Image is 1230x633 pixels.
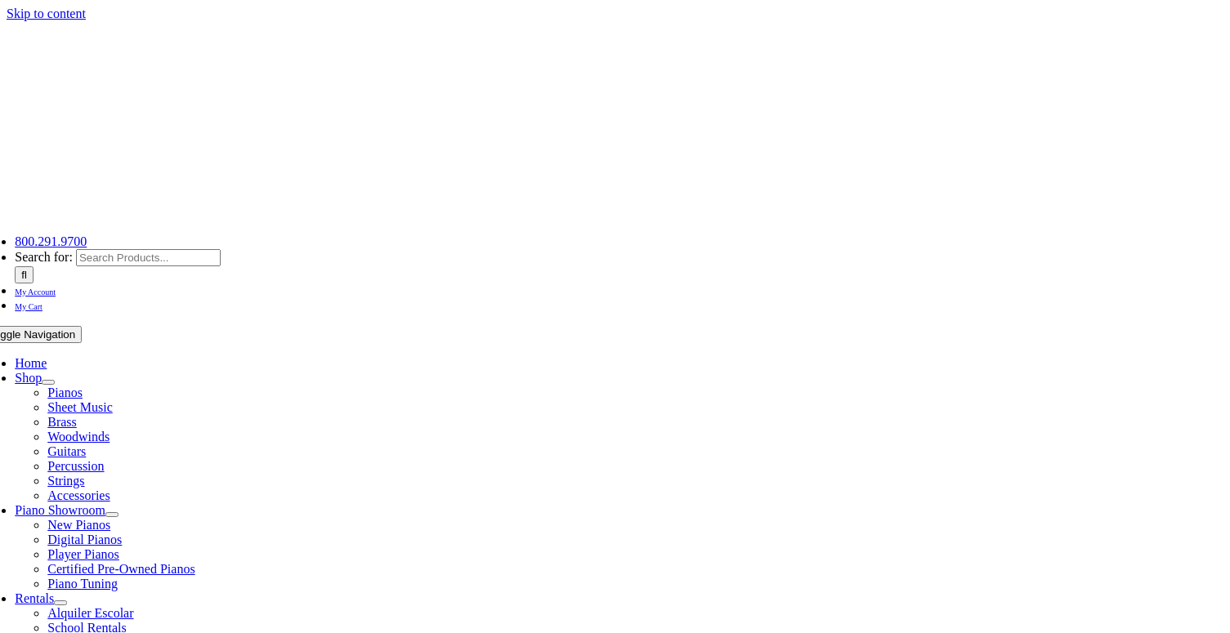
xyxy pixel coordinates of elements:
[47,606,133,620] a: Alquiler Escolar
[7,7,86,20] a: Skip to content
[47,533,122,546] a: Digital Pianos
[105,512,119,517] button: Open submenu of Piano Showroom
[47,400,113,414] a: Sheet Music
[15,298,42,312] a: My Cart
[15,371,42,385] a: Shop
[15,356,47,370] a: Home
[47,386,83,399] a: Pianos
[15,266,34,283] input: Search
[15,591,54,605] a: Rentals
[42,380,55,385] button: Open submenu of Shop
[15,503,105,517] a: Piano Showroom
[47,488,110,502] a: Accessories
[47,430,110,444] a: Woodwinds
[47,562,195,576] a: Certified Pre-Owned Pianos
[15,283,56,297] a: My Account
[15,250,73,264] span: Search for:
[47,415,77,429] a: Brass
[47,577,118,591] a: Piano Tuning
[47,474,84,488] a: Strings
[47,518,110,532] a: New Pianos
[47,547,119,561] a: Player Pianos
[54,600,67,605] button: Open submenu of Rentals
[15,302,42,311] span: My Cart
[47,459,104,473] a: Percussion
[15,288,56,296] span: My Account
[15,234,87,248] a: 800.291.9700
[47,444,86,458] a: Guitars
[76,249,221,266] input: Search Products...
